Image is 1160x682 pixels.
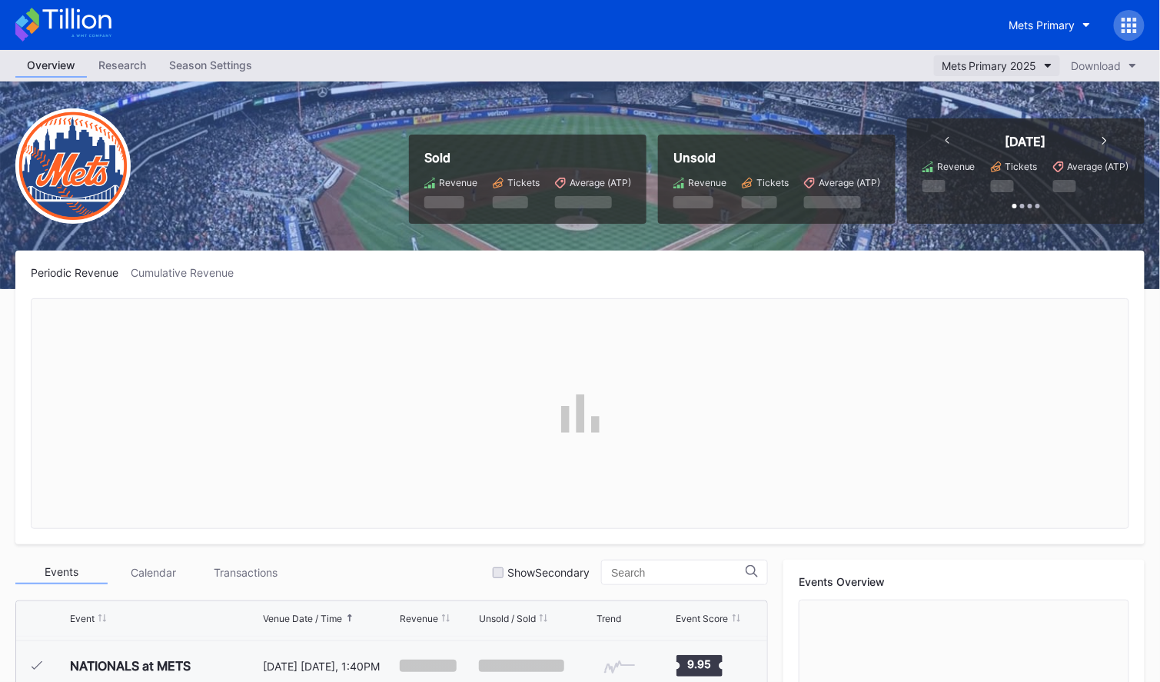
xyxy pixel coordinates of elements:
[158,54,264,78] a: Season Settings
[1068,161,1129,172] div: Average (ATP)
[15,561,108,584] div: Events
[70,658,191,674] div: NATIONALS at METS
[479,613,536,624] div: Unsold / Sold
[756,177,789,188] div: Tickets
[200,561,292,584] div: Transactions
[15,108,131,224] img: New-York-Mets-Transparent.png
[1064,55,1145,76] button: Download
[1005,161,1038,172] div: Tickets
[263,613,342,624] div: Venue Date / Time
[998,11,1102,39] button: Mets Primary
[40,40,169,52] div: Domain: [DOMAIN_NAME]
[819,177,880,188] div: Average (ATP)
[25,40,37,52] img: website_grey.svg
[263,660,395,673] div: [DATE] [DATE], 1:40PM
[108,561,200,584] div: Calendar
[439,177,477,188] div: Revenue
[611,567,746,579] input: Search
[131,266,246,279] div: Cumulative Revenue
[934,55,1060,76] button: Mets Primary 2025
[1009,18,1075,32] div: Mets Primary
[687,658,711,671] text: 9.95
[31,266,131,279] div: Periodic Revenue
[15,54,87,78] a: Overview
[153,89,165,101] img: tab_keywords_by_traffic_grey.svg
[1072,59,1122,72] div: Download
[87,54,158,76] div: Research
[942,59,1037,72] div: Mets Primary 2025
[70,613,95,624] div: Event
[507,177,540,188] div: Tickets
[570,177,631,188] div: Average (ATP)
[597,613,621,624] div: Trend
[676,613,729,624] div: Event Score
[42,89,54,101] img: tab_domain_overview_orange.svg
[799,575,1129,588] div: Events Overview
[507,566,590,579] div: Show Secondary
[25,25,37,37] img: logo_orange.svg
[158,54,264,76] div: Season Settings
[400,613,438,624] div: Revenue
[170,91,259,101] div: Keywords by Traffic
[43,25,75,37] div: v 4.0.25
[424,150,631,165] div: Sold
[1005,134,1046,149] div: [DATE]
[58,91,138,101] div: Domain Overview
[937,161,976,172] div: Revenue
[87,54,158,78] a: Research
[688,177,726,188] div: Revenue
[673,150,880,165] div: Unsold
